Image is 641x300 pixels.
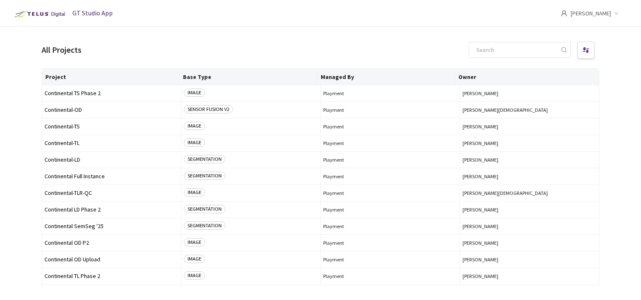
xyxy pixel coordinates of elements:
span: IMAGE [184,122,205,130]
span: Playment [323,256,457,263]
span: SEGMENTATION [184,172,225,180]
span: Playment [323,223,457,229]
span: [PERSON_NAME][DEMOGRAPHIC_DATA] [463,190,596,196]
span: Playment [323,240,457,246]
span: Playment [323,190,457,196]
span: [PERSON_NAME] [463,240,596,246]
span: IMAGE [184,89,205,97]
span: [PERSON_NAME] [463,140,596,146]
span: IMAGE [184,255,205,263]
span: Continental-TL [45,140,178,146]
span: [PERSON_NAME][DEMOGRAPHIC_DATA] [463,107,596,113]
span: Continental Full Instance [45,173,178,180]
span: Continental-OD [45,107,178,113]
span: Continental OD P2 [45,240,178,246]
input: Search [471,42,560,57]
span: Continental-TS [45,123,178,130]
span: IMAGE [184,271,205,280]
span: [PERSON_NAME] [463,173,596,180]
span: [PERSON_NAME] [463,157,596,163]
span: [PERSON_NAME] [463,256,596,263]
span: IMAGE [184,138,205,147]
span: Continental-TLR-QC [45,190,178,196]
span: Playment [323,273,457,279]
th: Base Type [180,69,317,85]
span: Playment [323,140,457,146]
span: Continental TS Phase 2 [45,90,178,96]
span: Playment [323,173,457,180]
th: Managed By [317,69,455,85]
th: Project [42,69,180,85]
span: Continental-LD [45,157,178,163]
span: Playment [323,90,457,96]
span: [PERSON_NAME] [463,223,596,229]
span: down [614,11,619,15]
span: Continental SemSeg '25 [45,223,178,229]
span: Playment [323,123,457,130]
span: [PERSON_NAME] [463,90,596,96]
span: Continental LD Phase 2 [45,207,178,213]
span: user [561,10,567,17]
span: Continental OD Upload [45,256,178,263]
span: SEGMENTATION [184,221,225,230]
span: [PERSON_NAME] [463,273,596,279]
div: All Projects [42,44,82,56]
span: SENSOR FUSION V2 [184,105,233,113]
span: SEGMENTATION [184,155,225,163]
span: SEGMENTATION [184,205,225,213]
span: IMAGE [184,238,205,246]
span: GT Studio App [72,9,113,17]
span: IMAGE [184,188,205,197]
span: Playment [323,107,457,113]
span: Playment [323,207,457,213]
th: Owner [455,69,593,85]
span: [PERSON_NAME] [463,207,596,213]
span: Playment [323,157,457,163]
span: Continental TL Phase 2 [45,273,178,279]
span: [PERSON_NAME] [463,123,596,130]
img: Telus [10,7,68,21]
